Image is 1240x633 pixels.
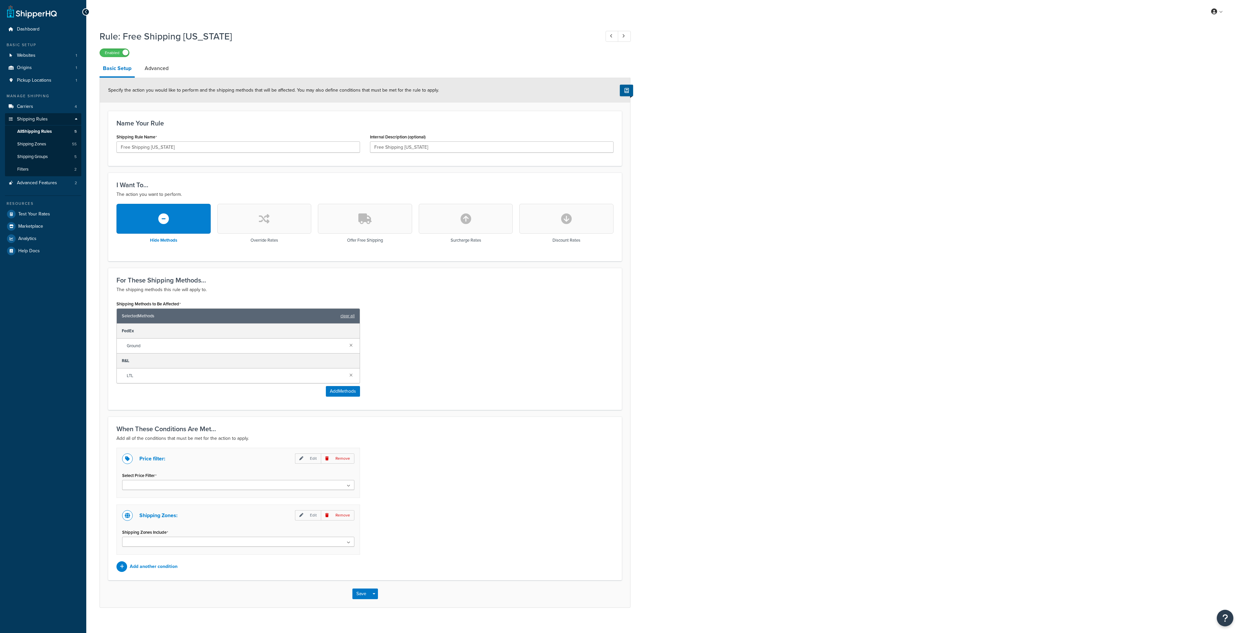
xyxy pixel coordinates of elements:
span: 55 [72,141,77,147]
a: Test Your Rates [5,208,81,220]
h3: Name Your Rule [116,119,614,127]
span: Pickup Locations [17,78,51,83]
h3: For These Shipping Methods... [116,277,614,284]
a: Advanced Features2 [5,177,81,189]
span: Marketplace [18,224,43,229]
li: Shipping Zones [5,138,81,150]
a: Basic Setup [100,60,135,78]
a: Advanced [141,60,172,76]
div: Manage Shipping [5,93,81,99]
span: Shipping Zones [17,141,46,147]
label: Enabled [100,49,129,57]
p: The action you want to perform. [116,191,614,198]
label: Shipping Rule Name [116,134,157,140]
li: Origins [5,62,81,74]
p: Add all of the conditions that must be met for the action to apply. [116,435,614,442]
p: Price filter: [139,454,165,463]
div: FedEx [117,324,360,339]
span: 1 [76,53,77,58]
a: Help Docs [5,245,81,257]
button: AddMethods [326,386,360,397]
a: Shipping Rules [5,113,81,125]
a: Filters2 [5,163,81,176]
a: Shipping Zones55 [5,138,81,150]
label: Shipping Zones Include [122,530,168,535]
p: Edit [295,453,321,464]
p: Remove [321,510,354,520]
li: Advanced Features [5,177,81,189]
p: Remove [321,453,354,464]
h3: I Want To... [116,181,614,189]
a: Websites1 [5,49,81,62]
h3: Offer Free Shipping [347,238,383,243]
li: Carriers [5,101,81,113]
a: clear all [340,311,355,321]
span: 4 [75,104,77,110]
button: Show Help Docs [620,85,633,96]
span: Advanced Features [17,180,57,186]
a: AllShipping Rules5 [5,125,81,138]
span: 1 [76,78,77,83]
a: Previous Record [606,31,619,42]
span: Help Docs [18,248,40,254]
a: Dashboard [5,23,81,36]
a: Shipping Groups5 [5,151,81,163]
label: Internal Description (optional) [370,134,426,139]
p: Shipping Zones: [139,511,178,520]
label: Select Price Filter [122,473,157,478]
a: Pickup Locations1 [5,74,81,87]
li: Filters [5,163,81,176]
label: Shipping Methods to Be Affected [116,301,181,307]
div: R&L [117,354,360,368]
a: Marketplace [5,220,81,232]
a: Analytics [5,233,81,245]
span: 1 [76,65,77,71]
span: Shipping Groups [17,154,48,160]
h3: Hide Methods [150,238,177,243]
h3: When These Conditions Are Met... [116,425,614,433]
p: The shipping methods this rule will apply to. [116,286,614,294]
li: Shipping Groups [5,151,81,163]
button: Open Resource Center [1217,610,1233,626]
p: Add another condition [130,562,178,571]
button: Save [352,589,370,599]
span: Selected Methods [122,311,337,321]
span: Shipping Rules [17,117,48,122]
span: Dashboard [17,27,39,32]
span: All Shipping Rules [17,129,52,134]
span: Filters [17,167,29,172]
h3: Surcharge Rates [451,238,481,243]
span: Websites [17,53,36,58]
li: Websites [5,49,81,62]
h3: Discount Rates [552,238,580,243]
h3: Override Rates [251,238,278,243]
span: 2 [75,180,77,186]
div: Basic Setup [5,42,81,48]
span: LTL [127,371,344,380]
p: Edit [295,510,321,520]
div: Resources [5,201,81,206]
span: 5 [74,129,77,134]
span: Ground [127,341,344,351]
a: Origins1 [5,62,81,74]
span: 2 [74,167,77,172]
span: Test Your Rates [18,211,50,217]
span: Analytics [18,236,36,242]
span: 5 [74,154,77,160]
span: Origins [17,65,32,71]
li: Shipping Rules [5,113,81,176]
span: Specify the action you would like to perform and the shipping methods that will be affected. You ... [108,87,439,94]
h1: Rule: Free Shipping [US_STATE] [100,30,593,43]
li: Pickup Locations [5,74,81,87]
a: Next Record [618,31,631,42]
span: Carriers [17,104,33,110]
a: Carriers4 [5,101,81,113]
